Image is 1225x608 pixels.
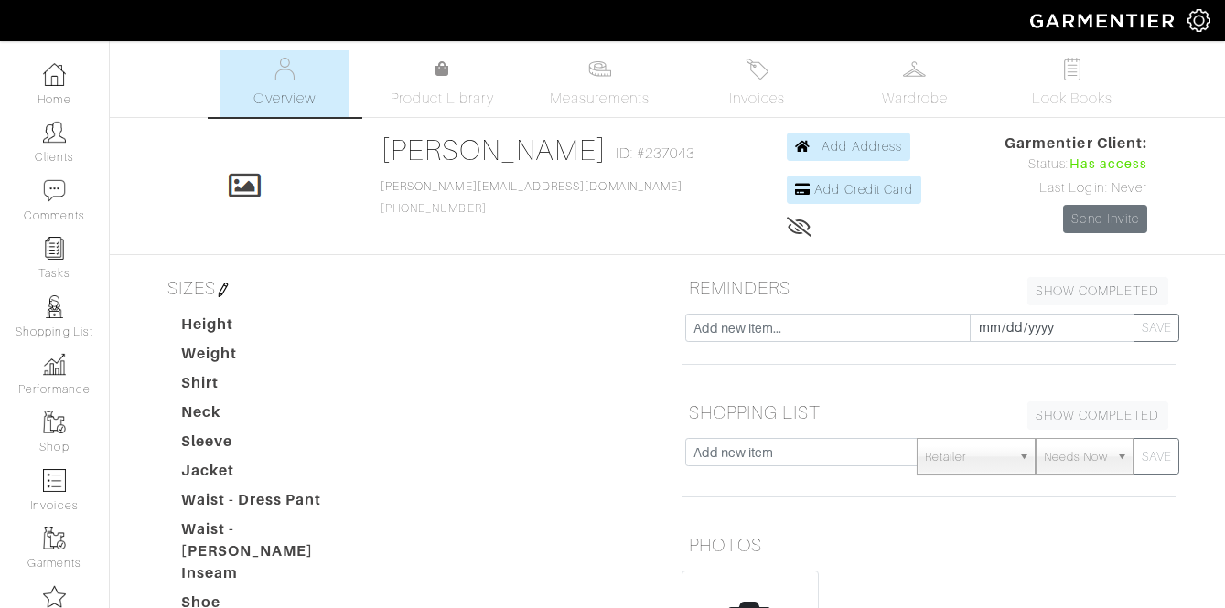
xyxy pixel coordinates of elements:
span: Measurements [550,88,650,110]
img: garments-icon-b7da505a4dc4fd61783c78ac3ca0ef83fa9d6f193b1c9dc38574b1d14d53ca28.png [43,411,66,433]
span: Add Address [822,139,902,154]
img: garments-icon-b7da505a4dc4fd61783c78ac3ca0ef83fa9d6f193b1c9dc38574b1d14d53ca28.png [43,527,66,549]
img: orders-icon-0abe47150d42831381b5fb84f609e132dff9fe21cb692f30cb5eec754e2cba89.png [43,469,66,492]
span: Invoices [729,88,785,110]
input: Add new item [685,438,919,466]
span: Overview [253,88,315,110]
dt: Sleeve [167,431,376,460]
a: Overview [220,50,349,117]
span: [PHONE_NUMBER] [381,180,682,215]
dt: Jacket [167,460,376,489]
dt: Waist - Dress Pant [167,489,376,518]
span: ID: #237043 [616,143,695,165]
a: [PERSON_NAME][EMAIL_ADDRESS][DOMAIN_NAME] [381,180,682,193]
h5: PHOTOS [682,527,1176,563]
a: Add Credit Card [787,176,921,204]
div: Last Login: Never [1005,178,1147,198]
a: Add Address [787,133,910,161]
img: reminder-icon-8004d30b9f0a5d33ae49ab947aed9ed385cf756f9e5892f1edd6e32f2345188e.png [43,237,66,260]
input: Add new item... [685,314,971,342]
a: Measurements [535,50,664,117]
dt: Inseam [167,562,376,592]
button: SAVE [1134,438,1179,475]
button: SAVE [1134,314,1179,342]
a: Invoices [693,50,822,117]
dt: Weight [167,343,376,372]
img: basicinfo-40fd8af6dae0f16599ec9e87c0ef1c0a1fdea2edbe929e3d69a839185d80c458.svg [274,58,296,80]
img: measurements-466bbee1fd09ba9460f595b01e5d73f9e2bff037440d3c8f018324cb6cdf7a4a.svg [588,58,611,80]
img: clients-icon-6bae9207a08558b7cb47a8932f037763ab4055f8c8b6bfacd5dc20c3e0201464.png [43,121,66,144]
a: Look Books [1008,50,1136,117]
dt: Neck [167,401,376,431]
span: Look Books [1032,88,1113,110]
img: graph-8b7af3c665d003b59727f371ae50e7771705bf0c487971e6e97d053d13c5068d.png [43,353,66,376]
img: orders-27d20c2124de7fd6de4e0e44c1d41de31381a507db9b33961299e4e07d508b8c.svg [746,58,768,80]
div: Status: [1005,155,1147,175]
span: Needs Now [1044,439,1108,475]
a: SHOW COMPLETED [1027,401,1168,430]
img: gear-icon-white-bd11855cb880d31180b6d7d6211b90ccbf57a29d726f0c71d8c61bd08dd39cc2.png [1187,9,1210,32]
h5: SIZES [160,270,654,306]
a: [PERSON_NAME] [381,133,607,166]
img: wardrobe-487a4870c1b7c33e795ec22d11cfc2ed9d08956e64fb3008fe2437562e282088.svg [903,58,926,80]
dt: Shirt [167,372,376,401]
img: pen-cf24a1663064a2ec1b9c1bd2387e9de7a2fa800b781884d57f21acf72779bad2.png [216,283,231,297]
span: Has access [1069,155,1148,175]
img: stylists-icon-eb353228a002819b7ec25b43dbf5f0378dd9e0616d9560372ff212230b889e62.png [43,295,66,318]
img: todo-9ac3debb85659649dc8f770b8b6100bb5dab4b48dedcbae339e5042a72dfd3cc.svg [1060,58,1083,80]
span: Retailer [925,439,1011,475]
a: Product Library [378,59,506,110]
img: garmentier-logo-header-white-b43fb05a5012e4ada735d5af1a66efaba907eab6374d6393d1fbf88cb4ef424d.png [1021,5,1187,37]
a: SHOW COMPLETED [1027,277,1168,305]
a: Send Invite [1063,205,1147,233]
dt: Waist - [PERSON_NAME] [167,518,376,562]
span: Garmentier Client: [1005,133,1147,155]
dt: Height [167,314,376,343]
img: companies-icon-14a0f246c7e91f24465de634b560f0151b0cc5c9ce11af5fac52e6d7d6371812.png [43,585,66,608]
span: Add Credit Card [814,182,913,197]
h5: SHOPPING LIST [682,394,1176,431]
span: Product Library [391,88,494,110]
img: comment-icon-a0a6a9ef722e966f86d9cbdc48e553b5cf19dbc54f86b18d962a5391bc8f6eb6.png [43,179,66,202]
a: Wardrobe [851,50,979,117]
img: dashboard-icon-dbcd8f5a0b271acd01030246c82b418ddd0df26cd7fceb0bd07c9910d44c42f6.png [43,63,66,86]
h5: REMINDERS [682,270,1176,306]
span: Wardrobe [882,88,948,110]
